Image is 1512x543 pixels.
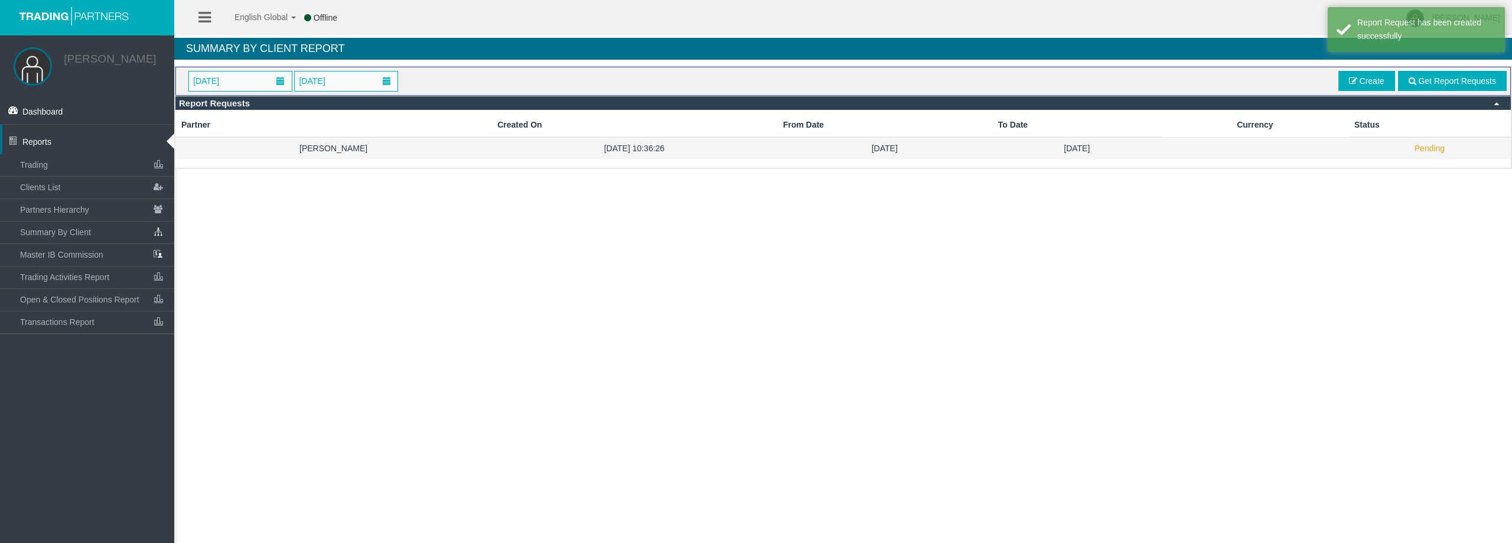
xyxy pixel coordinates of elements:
[15,154,174,175] a: Trading
[20,227,91,237] span: Summary By Client
[22,137,51,147] span: Reports
[15,6,133,25] img: logo.svg
[20,295,139,304] span: Open & Closed Positions Report
[219,12,288,22] span: English Global
[20,317,94,327] span: Transactions Report
[190,73,223,89] span: [DATE]
[64,53,156,65] a: [PERSON_NAME]
[295,73,328,89] span: [DATE]
[15,266,174,288] a: Trading Activities Report
[174,38,1512,60] h4: Summary By Client Report
[15,244,174,265] a: Master IB Commission
[1360,76,1384,86] span: Create
[20,160,48,170] span: Trading
[777,137,992,159] td: [DATE]
[1357,16,1496,43] div: Report Request has been created successfully
[777,113,992,137] th: From Date
[20,272,109,282] span: Trading Activities Report
[175,113,491,137] th: Partner
[15,289,174,310] a: Open & Closed Positions Report
[1348,113,1511,137] th: Status
[20,183,60,192] span: Clients List
[491,137,777,159] td: [DATE] 10:36:26
[175,137,491,159] td: [PERSON_NAME]
[22,107,63,116] span: Dashboard
[1162,113,1348,137] td: Currency
[15,222,174,243] a: Summary By Client
[15,199,174,220] a: Partners Hierarchy
[992,113,1162,137] th: To Date
[20,250,103,259] span: Master IB Commission
[314,13,337,22] span: Offline
[1348,137,1511,159] td: Pending
[179,98,250,108] span: Report Requests
[491,113,777,137] th: Created On
[15,311,174,333] a: Transactions Report
[1418,76,1496,86] span: Get Report Requests
[15,177,174,198] a: Clients List
[992,137,1162,159] td: [DATE]
[20,205,89,214] span: Partners Hierarchy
